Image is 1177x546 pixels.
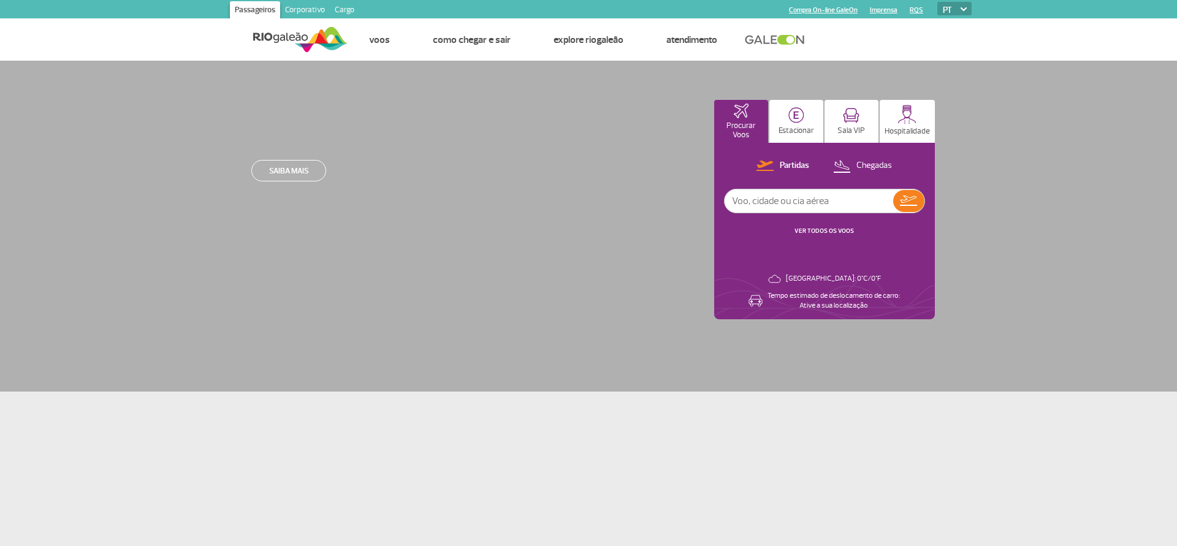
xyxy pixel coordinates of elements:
button: Partidas [753,158,813,174]
a: RQS [910,6,923,14]
button: Procurar Voos [714,100,768,143]
button: Hospitalidade [880,100,935,143]
img: vipRoom.svg [843,108,859,123]
img: hospitality.svg [897,105,916,124]
a: Passageiros [230,1,280,21]
a: Imprensa [870,6,897,14]
a: Como chegar e sair [433,34,511,46]
a: Corporativo [280,1,330,21]
p: Hospitalidade [885,127,930,136]
a: Cargo [330,1,359,21]
p: Partidas [780,160,809,172]
button: Estacionar [769,100,823,143]
p: Procurar Voos [720,121,762,140]
p: Tempo estimado de deslocamento de carro: Ative a sua localização [768,291,900,311]
button: Sala VIP [825,100,878,143]
button: VER TODOS OS VOOS [791,226,858,236]
a: Saiba mais [251,160,326,181]
p: Estacionar [779,126,814,135]
a: Voos [369,34,390,46]
a: VER TODOS OS VOOS [794,227,854,235]
a: Atendimento [666,34,717,46]
img: carParkingHome.svg [788,107,804,123]
p: [GEOGRAPHIC_DATA]: 0°C/0°F [786,274,881,284]
button: Chegadas [829,158,896,174]
p: Chegadas [856,160,892,172]
a: Compra On-line GaleOn [789,6,858,14]
input: Voo, cidade ou cia aérea [725,189,893,213]
a: Explore RIOgaleão [554,34,623,46]
img: airplaneHomeActive.svg [734,104,748,118]
p: Sala VIP [837,126,865,135]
